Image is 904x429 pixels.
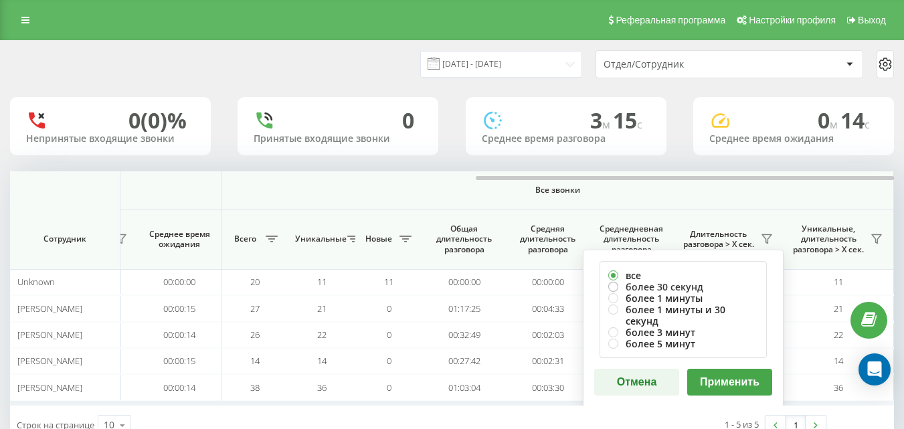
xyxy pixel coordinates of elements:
span: Уникальные [295,234,343,244]
span: 21 [834,303,843,315]
span: Среднедневная длительность разговора [600,224,663,255]
td: 00:00:00 [506,269,590,295]
span: Настройки профиля [749,15,836,25]
span: 20 [250,276,260,288]
span: 0 [818,106,840,135]
label: более 1 минуты [608,292,758,304]
div: Среднее время разговора [482,133,650,145]
div: Open Intercom Messenger [858,353,891,385]
td: 00:00:15 [138,348,221,374]
span: [PERSON_NAME] [17,303,82,315]
td: 00:00:00 [422,269,506,295]
span: 36 [317,381,327,394]
td: 01:03:04 [422,374,506,400]
span: [PERSON_NAME] [17,329,82,341]
span: 36 [834,381,843,394]
label: все [608,270,758,281]
td: 00:00:00 [138,269,221,295]
div: 0 (0)% [128,108,187,133]
span: 14 [317,355,327,367]
span: 14 [250,355,260,367]
div: Отдел/Сотрудник [604,59,763,70]
span: Новые [362,234,395,244]
span: 0 [387,303,391,315]
td: 00:00:15 [138,295,221,321]
label: более 5 минут [608,338,758,349]
span: 11 [834,276,843,288]
span: c [637,117,642,132]
span: 27 [250,303,260,315]
label: более 30 секунд [608,281,758,292]
span: Выход [858,15,886,25]
span: Всего [228,234,262,244]
td: 00:03:30 [506,374,590,400]
span: Unknown [17,276,55,288]
span: Общая длительность разговора [432,224,496,255]
span: [PERSON_NAME] [17,355,82,367]
span: 0 [387,381,391,394]
label: более 3 минут [608,327,758,338]
span: 22 [834,329,843,341]
span: 38 [250,381,260,394]
td: 00:00:14 [138,374,221,400]
td: 00:02:03 [506,322,590,348]
button: Применить [687,369,772,396]
span: 21 [317,303,327,315]
td: 01:17:25 [422,295,506,321]
div: 0 [402,108,414,133]
span: Средняя длительность разговора [516,224,579,255]
span: Все звонки [261,185,854,195]
span: м [830,117,840,132]
label: более 1 минуты и 30 секунд [608,304,758,327]
span: Длительность разговора > Х сек. [680,229,757,250]
span: 14 [834,355,843,367]
span: 0 [387,329,391,341]
span: 3 [590,106,613,135]
span: м [602,117,613,132]
div: Непринятые входящие звонки [26,133,195,145]
span: Среднее время ожидания [148,229,211,250]
span: 15 [613,106,642,135]
td: 00:00:14 [138,322,221,348]
span: [PERSON_NAME] [17,381,82,394]
span: 26 [250,329,260,341]
div: Принятые входящие звонки [254,133,422,145]
span: 0 [387,355,391,367]
span: Уникальные, длительность разговора > Х сек. [790,224,867,255]
span: 11 [384,276,393,288]
span: 22 [317,329,327,341]
div: Среднее время ожидания [709,133,878,145]
button: Отмена [594,369,679,396]
td: 00:27:42 [422,348,506,374]
span: Реферальная программа [616,15,725,25]
span: Сотрудник [21,234,108,244]
td: 00:02:31 [506,348,590,374]
td: 00:04:33 [506,295,590,321]
span: c [865,117,870,132]
td: 00:32:49 [422,322,506,348]
span: 14 [840,106,870,135]
span: 11 [317,276,327,288]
